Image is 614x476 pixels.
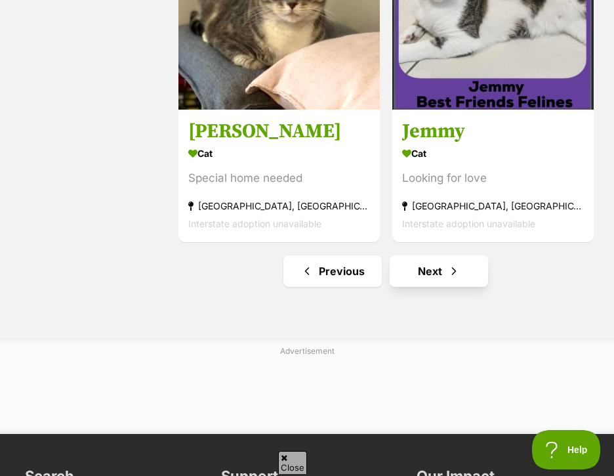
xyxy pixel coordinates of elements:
a: Jemmy Cat Looking for love [GEOGRAPHIC_DATA], [GEOGRAPHIC_DATA] Interstate adoption unavailable f... [392,109,594,242]
div: Cat [188,144,370,163]
div: Special home needed [188,169,370,187]
a: [PERSON_NAME] Cat Special home needed [GEOGRAPHIC_DATA], [GEOGRAPHIC_DATA] Interstate adoption un... [178,109,380,242]
nav: Pagination [177,255,594,287]
a: Next page [390,255,488,287]
div: [GEOGRAPHIC_DATA], [GEOGRAPHIC_DATA] [188,197,370,215]
h3: [PERSON_NAME] [188,119,370,144]
span: Interstate adoption unavailable [402,218,535,229]
div: [GEOGRAPHIC_DATA], [GEOGRAPHIC_DATA] [402,197,584,215]
iframe: Help Scout Beacon - Open [532,430,601,469]
h3: Jemmy [402,119,584,144]
span: Close [278,451,307,474]
div: Cat [402,144,584,163]
div: Looking for love [402,169,584,187]
a: Previous page [283,255,382,287]
span: Interstate adoption unavailable [188,218,321,229]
